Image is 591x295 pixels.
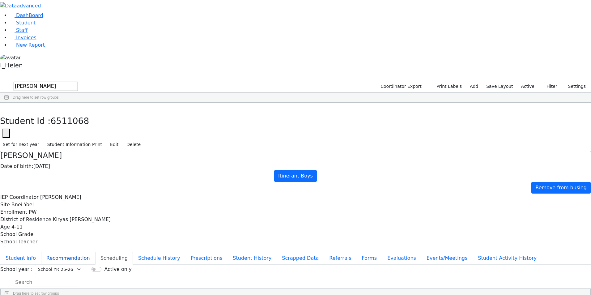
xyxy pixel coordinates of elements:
[10,42,45,48] a: New Report
[51,116,89,126] span: 6511068
[274,170,317,182] a: Itinerant Boys
[14,278,78,287] input: Search
[104,266,131,273] label: Active only
[376,82,424,91] button: Coordinator Export
[0,201,10,208] label: Site
[0,194,39,201] label: IEP Coordinator
[13,95,59,100] span: Drag here to set row groups
[16,42,45,48] span: New Report
[11,202,34,207] span: Bnei Yoel
[133,252,185,265] button: Schedule History
[124,140,143,149] button: Delete
[41,252,95,265] button: Recommendation
[185,252,228,265] button: Prescriptions
[473,252,542,265] button: Student Activity History
[356,252,382,265] button: Forms
[10,12,43,18] a: DashBoard
[16,20,36,26] span: Student
[107,140,121,149] button: Edit
[535,185,587,190] span: Remove from busing
[16,35,36,41] span: Invoices
[518,82,537,91] label: Active
[53,216,111,222] span: Kiryas [PERSON_NAME]
[467,82,481,91] a: Add
[0,163,591,170] div: [DATE]
[10,35,36,41] a: Invoices
[531,182,591,194] a: Remove from busing
[16,12,43,18] span: DashBoard
[421,252,473,265] button: Events/Meetings
[324,252,356,265] button: Referrals
[0,252,41,265] button: Student info
[560,82,589,91] button: Settings
[0,238,37,246] label: School Teacher
[45,140,105,149] button: Student Information Print
[11,224,23,230] span: 4-11
[382,252,421,265] button: Evaluations
[483,82,516,91] button: Save Layout
[227,252,277,265] button: Student History
[10,20,36,26] a: Student
[0,208,27,216] label: Enrollment
[10,27,28,33] a: Staff
[29,209,36,215] span: PW
[538,82,560,91] button: Filter
[16,27,28,33] span: Staff
[0,266,32,273] label: School year :
[40,194,81,200] span: [PERSON_NAME]
[14,82,78,91] input: Search
[0,163,33,170] label: Date of birth:
[0,216,51,223] label: District of Residence
[277,252,324,265] button: Scrapped Data
[0,151,591,160] h4: [PERSON_NAME]
[0,223,10,231] label: Age
[0,231,33,238] label: School Grade
[429,82,465,91] button: Print Labels
[95,252,133,265] button: Scheduling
